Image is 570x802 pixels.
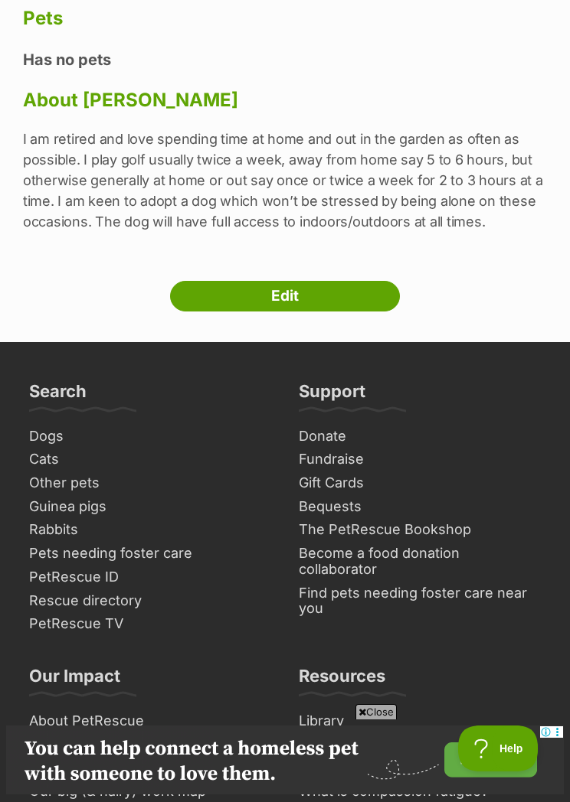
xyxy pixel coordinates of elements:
[293,425,547,448] a: Donate
[23,589,277,613] a: Rescue directory
[23,90,547,111] h3: About [PERSON_NAME]
[23,8,547,29] h3: Pets
[293,448,547,471] a: Fundraise
[458,725,539,771] iframe: Help Scout Beacon - Open
[293,495,547,519] a: Bequests
[23,495,277,519] a: Guinea pigs
[23,129,547,232] p: I am retired and love spending time at home and out in the garden as often as possible. I play go...
[293,542,547,581] a: Become a food donation collaborator
[23,518,277,542] a: Rabbits
[23,612,277,636] a: PetRescue TV
[293,582,547,621] a: Find pets needing foster care near you
[293,709,547,733] a: Library
[29,665,120,696] h3: Our Impact
[6,725,564,794] iframe: Advertisement
[23,542,277,566] a: Pets needing foster care
[23,471,277,495] a: Other pets
[299,665,385,696] h3: Resources
[23,448,277,471] a: Cats
[299,380,365,411] h3: Support
[293,471,547,495] a: Gift Cards
[23,709,277,733] a: About PetRescue
[29,380,87,411] h3: Search
[293,518,547,542] a: The PetRescue Bookshop
[170,281,400,311] a: Edit
[23,566,277,589] a: PetRescue ID
[23,425,277,448] a: Dogs
[23,50,547,70] h4: Has no pets
[355,704,397,719] span: Close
